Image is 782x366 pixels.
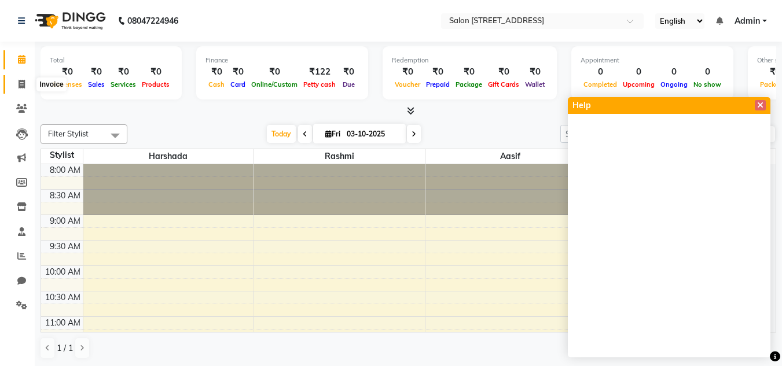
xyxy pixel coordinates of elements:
span: Aasif [425,149,596,164]
span: Prepaid [423,80,453,88]
div: Invoice [36,77,66,91]
span: Ongoing [658,80,691,88]
span: Completed [581,80,620,88]
span: Upcoming [620,80,658,88]
div: 9:00 AM [47,215,83,227]
div: ₹0 [139,65,172,79]
div: ₹0 [522,65,548,79]
div: ₹0 [227,65,248,79]
div: 8:00 AM [47,164,83,176]
input: Search Appointment [560,125,662,143]
span: Services [108,80,139,88]
div: Redemption [392,56,548,65]
div: ₹0 [85,65,108,79]
span: Admin [735,15,760,27]
input: 2025-10-03 [343,125,401,143]
div: Stylist [41,149,83,161]
span: Due [340,80,358,88]
div: 0 [658,65,691,79]
img: logo [30,5,109,37]
div: Finance [205,56,359,65]
b: 08047224946 [127,5,178,37]
span: Package [453,80,485,88]
span: Petty cash [300,80,339,88]
div: 0 [691,65,724,79]
span: No show [691,80,724,88]
span: Wallet [522,80,548,88]
span: Cash [205,80,227,88]
div: ₹0 [50,65,85,79]
span: Filter Stylist [48,129,89,138]
div: 11:00 AM [43,317,83,329]
div: ₹122 [300,65,339,79]
span: harshada [83,149,254,164]
div: 9:30 AM [47,241,83,253]
div: 0 [620,65,658,79]
div: ₹0 [205,65,227,79]
span: Gift Cards [485,80,522,88]
div: ₹0 [339,65,359,79]
div: ₹0 [248,65,300,79]
div: ₹0 [423,65,453,79]
div: 10:30 AM [43,291,83,304]
span: Fri [322,130,343,138]
div: ₹0 [108,65,139,79]
span: Help [572,99,591,112]
span: Products [139,80,172,88]
span: Sales [85,80,108,88]
div: 0 [581,65,620,79]
span: Online/Custom [248,80,300,88]
span: Card [227,80,248,88]
div: 10:00 AM [43,266,83,278]
div: ₹0 [485,65,522,79]
div: ₹0 [392,65,423,79]
div: ₹0 [453,65,485,79]
div: 8:30 AM [47,190,83,202]
span: 1 / 1 [57,342,73,354]
div: Appointment [581,56,724,65]
span: Today [267,125,296,143]
span: Voucher [392,80,423,88]
span: Rashmi [254,149,425,164]
div: Total [50,56,172,65]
